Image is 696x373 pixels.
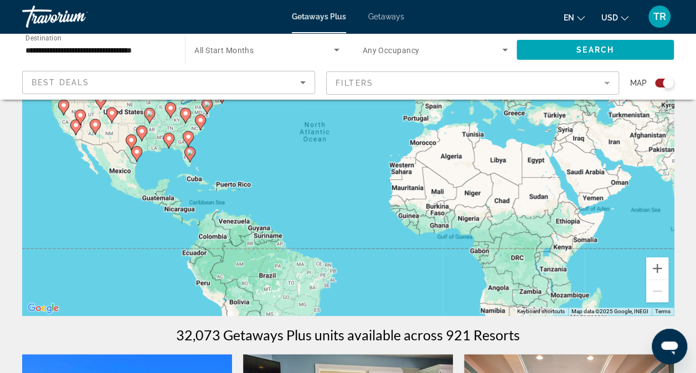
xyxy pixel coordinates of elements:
span: Search [576,45,614,54]
a: Open this area in Google Maps (opens a new window) [25,301,61,315]
span: All Start Months [194,46,254,55]
button: Zoom out [646,280,668,302]
span: Map [630,75,647,91]
span: USD [601,13,618,22]
button: Change language [564,9,585,25]
a: Getaways Plus [292,12,346,21]
h1: 32,073 Getaways Plus units available across 921 Resorts [176,327,520,343]
button: Zoom in [646,257,668,279]
button: User Menu [645,5,674,28]
a: Terms (opens in new tab) [655,308,671,314]
iframe: Button to launch messaging window [652,329,687,364]
span: Map data ©2025 Google, INEGI [571,308,648,314]
mat-select: Sort by [32,76,306,89]
span: en [564,13,574,22]
a: Travorium [22,2,133,31]
img: Google [25,301,61,315]
button: Filter [326,71,619,95]
span: Destination [25,34,61,42]
span: TR [653,11,666,22]
span: Any Occupancy [363,46,420,55]
button: Keyboard shortcuts [517,308,565,315]
span: Best Deals [32,78,89,87]
button: Change currency [601,9,628,25]
button: Search [517,40,674,60]
a: Getaways [368,12,404,21]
